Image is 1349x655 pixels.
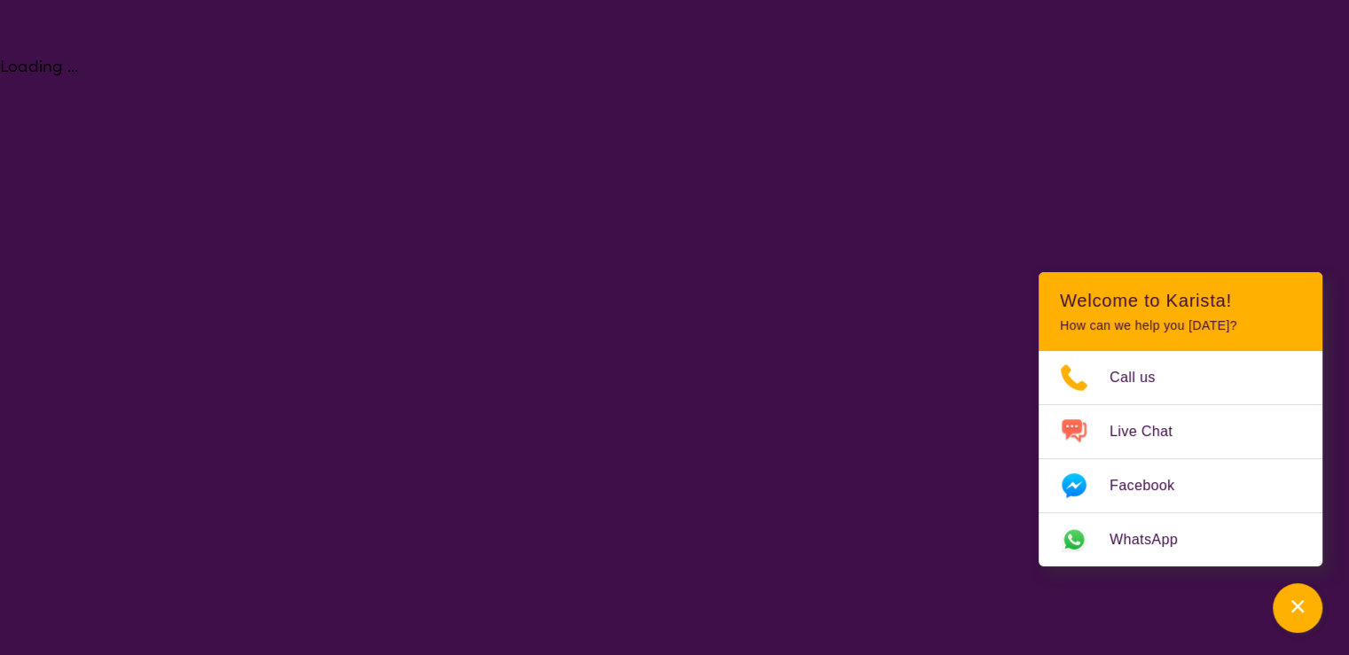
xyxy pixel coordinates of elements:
div: Channel Menu [1039,272,1322,566]
h2: Welcome to Karista! [1060,290,1301,311]
span: Call us [1110,364,1177,391]
ul: Choose channel [1039,351,1322,566]
span: WhatsApp [1110,526,1199,553]
a: Web link opens in a new tab. [1039,513,1322,566]
button: Channel Menu [1273,583,1322,633]
span: Facebook [1110,472,1196,499]
p: How can we help you [DATE]? [1060,318,1301,333]
span: Live Chat [1110,418,1194,445]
